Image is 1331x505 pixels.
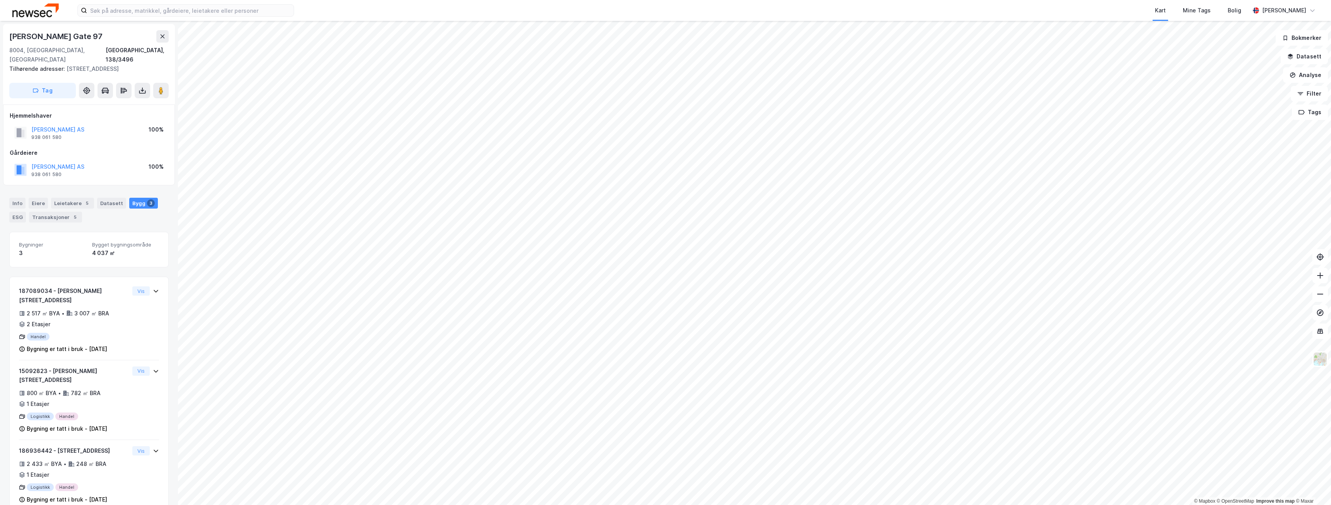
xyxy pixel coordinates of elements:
span: Bygget bygningsområde [92,241,159,248]
div: Kontrollprogram for chat [1292,468,1331,505]
div: 2 Etasjer [27,320,50,329]
div: Kart [1155,6,1166,15]
div: 1 Etasjer [27,399,49,409]
button: Tags [1292,104,1328,120]
div: Hjemmelshaver [10,111,168,120]
div: [GEOGRAPHIC_DATA], 138/3496 [106,46,169,64]
div: 248 ㎡ BRA [76,459,106,469]
span: Tilhørende adresser: [9,65,67,72]
div: Bygning er tatt i bruk - [DATE] [27,344,107,354]
div: Info [9,198,26,209]
div: 4 037 ㎡ [92,248,159,258]
div: 3 [147,199,155,207]
button: Vis [132,366,150,376]
div: Gårdeiere [10,148,168,157]
a: OpenStreetMap [1217,498,1254,504]
div: 782 ㎡ BRA [71,389,101,398]
div: 187089034 - [PERSON_NAME][STREET_ADDRESS] [19,286,129,305]
div: Eiere [29,198,48,209]
span: Bygninger [19,241,86,248]
div: 3 [19,248,86,258]
div: [PERSON_NAME] [1262,6,1306,15]
input: Søk på adresse, matrikkel, gårdeiere, leietakere eller personer [87,5,294,16]
div: Bygning er tatt i bruk - [DATE] [27,495,107,504]
div: [STREET_ADDRESS] [9,64,163,74]
div: 100% [149,162,164,171]
div: 2 433 ㎡ BYA [27,459,62,469]
div: 15092823 - [PERSON_NAME][STREET_ADDRESS] [19,366,129,385]
div: Bolig [1228,6,1241,15]
div: Leietakere [51,198,94,209]
div: 938 061 580 [31,134,62,140]
button: Vis [132,286,150,296]
img: newsec-logo.f6e21ccffca1b3a03d2d.png [12,3,59,17]
div: • [62,310,65,317]
div: 5 [71,213,79,221]
div: • [58,390,61,396]
button: Datasett [1281,49,1328,64]
div: Mine Tags [1183,6,1211,15]
div: 1 Etasjer [27,470,49,479]
div: 186936442 - [STREET_ADDRESS] [19,446,129,455]
div: 800 ㎡ BYA [27,389,56,398]
div: 8004, [GEOGRAPHIC_DATA], [GEOGRAPHIC_DATA] [9,46,106,64]
button: Vis [132,446,150,455]
div: 5 [83,199,91,207]
div: [PERSON_NAME] Gate 97 [9,30,104,43]
div: 2 517 ㎡ BYA [27,309,60,318]
div: 938 061 580 [31,171,62,178]
div: 3 007 ㎡ BRA [74,309,109,318]
div: Bygg [129,198,158,209]
iframe: Chat Widget [1292,468,1331,505]
div: Bygning er tatt i bruk - [DATE] [27,424,107,433]
button: Tag [9,83,76,98]
button: Analyse [1283,67,1328,83]
a: Mapbox [1194,498,1215,504]
a: Improve this map [1256,498,1295,504]
div: • [63,461,67,467]
div: Datasett [97,198,126,209]
img: Z [1313,352,1328,366]
div: Transaksjoner [29,212,82,223]
div: 100% [149,125,164,134]
button: Filter [1291,86,1328,101]
button: Bokmerker [1276,30,1328,46]
div: ESG [9,212,26,223]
